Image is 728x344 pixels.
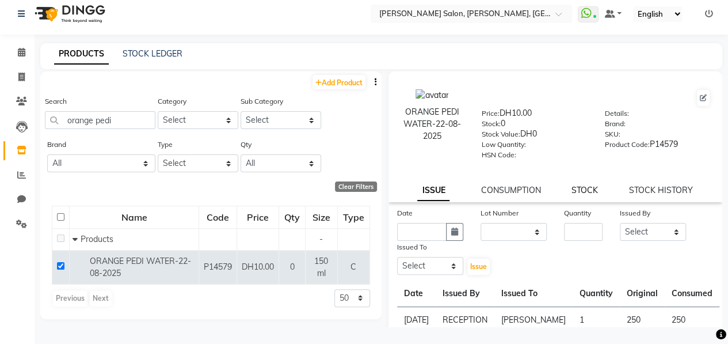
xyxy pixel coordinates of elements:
div: P14579 [605,138,711,154]
span: P14579 [204,262,232,272]
td: 250 [620,307,665,334]
span: - [319,234,323,244]
span: 0 [290,262,295,272]
label: Quantity [564,208,591,218]
a: STOCK [571,185,598,195]
label: Search [45,96,67,107]
div: Type [338,207,369,228]
a: STOCK HISTORY [629,185,693,195]
label: Stock Value: [482,129,520,139]
div: DH0 [482,128,588,144]
label: Date [397,208,413,218]
td: 250 [665,307,719,334]
a: Add Product [312,75,365,89]
input: Search by product name or code [45,111,155,129]
div: DH10.00 [482,107,588,123]
td: 1 [573,307,620,334]
label: Price: [482,108,500,119]
span: Issue [470,262,487,271]
th: Issued By [436,281,494,307]
label: Brand [47,139,66,150]
div: Code [200,207,236,228]
div: Name [70,207,198,228]
label: SKU: [605,129,620,139]
th: Original [620,281,665,307]
label: Lot Number [481,208,519,218]
a: ISSUE [417,180,449,201]
span: ORANGE PEDI WATER-22-08-2025 [90,256,191,278]
span: C [350,262,356,272]
a: STOCK LEDGER [123,48,182,59]
label: Stock: [482,119,501,129]
th: Quantity [573,281,620,307]
th: Date [397,281,436,307]
a: PRODUCTS [54,44,109,65]
button: Issue [467,259,490,275]
a: CONSUMPTION [481,185,540,195]
div: 0 [482,118,588,134]
label: Issued By [620,208,650,218]
div: ORANGE PEDI WATER-22-08-2025 [400,106,465,142]
th: Consumed [665,281,719,307]
label: HSN Code: [482,150,516,160]
span: Products [81,234,113,244]
label: Product Code: [605,139,650,150]
div: Clear Filters [335,182,377,192]
th: Issued To [494,281,573,307]
div: Size [306,207,337,228]
span: 150 ml [314,256,328,278]
div: Price [238,207,278,228]
span: Collapse Row [73,234,81,244]
label: Qty [241,139,251,150]
label: Sub Category [241,96,283,107]
div: Qty [280,207,304,228]
td: [DATE] [397,307,436,334]
label: Details: [605,108,629,119]
label: Brand: [605,119,626,129]
img: avatar [416,89,448,101]
td: [PERSON_NAME] [494,307,573,334]
td: RECEPTION [436,307,494,334]
label: Low Quantity: [482,139,526,150]
label: Type [158,139,173,150]
label: Issued To [397,242,427,252]
label: Category [158,96,186,107]
span: DH10.00 [242,262,274,272]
